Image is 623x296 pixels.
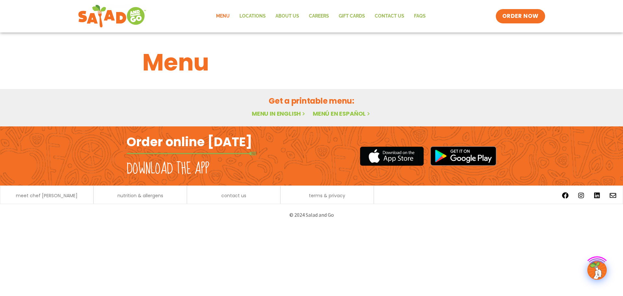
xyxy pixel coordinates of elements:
h1: Menu [142,45,481,80]
a: contact us [221,193,246,198]
img: google_play [430,146,496,166]
a: Menu in English [252,109,306,118]
h2: Order online [DATE] [127,134,252,150]
a: ORDER NOW [496,9,545,23]
a: FAQs [409,9,431,24]
img: new-SAG-logo-768×292 [78,3,146,29]
img: appstore [360,146,424,167]
a: Menu [211,9,235,24]
a: Locations [235,9,271,24]
span: ORDER NOW [502,12,539,20]
a: GIFT CARDS [334,9,370,24]
nav: Menu [211,9,431,24]
a: Menú en español [313,109,371,118]
img: fork [127,152,256,155]
h2: Download the app [127,160,209,178]
a: terms & privacy [309,193,345,198]
p: © 2024 Salad and Go [130,211,493,219]
a: About Us [271,9,304,24]
a: Careers [304,9,334,24]
a: meet chef [PERSON_NAME] [16,193,78,198]
a: nutrition & allergens [117,193,163,198]
h2: Get a printable menu: [142,95,481,107]
a: Contact Us [370,9,409,24]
